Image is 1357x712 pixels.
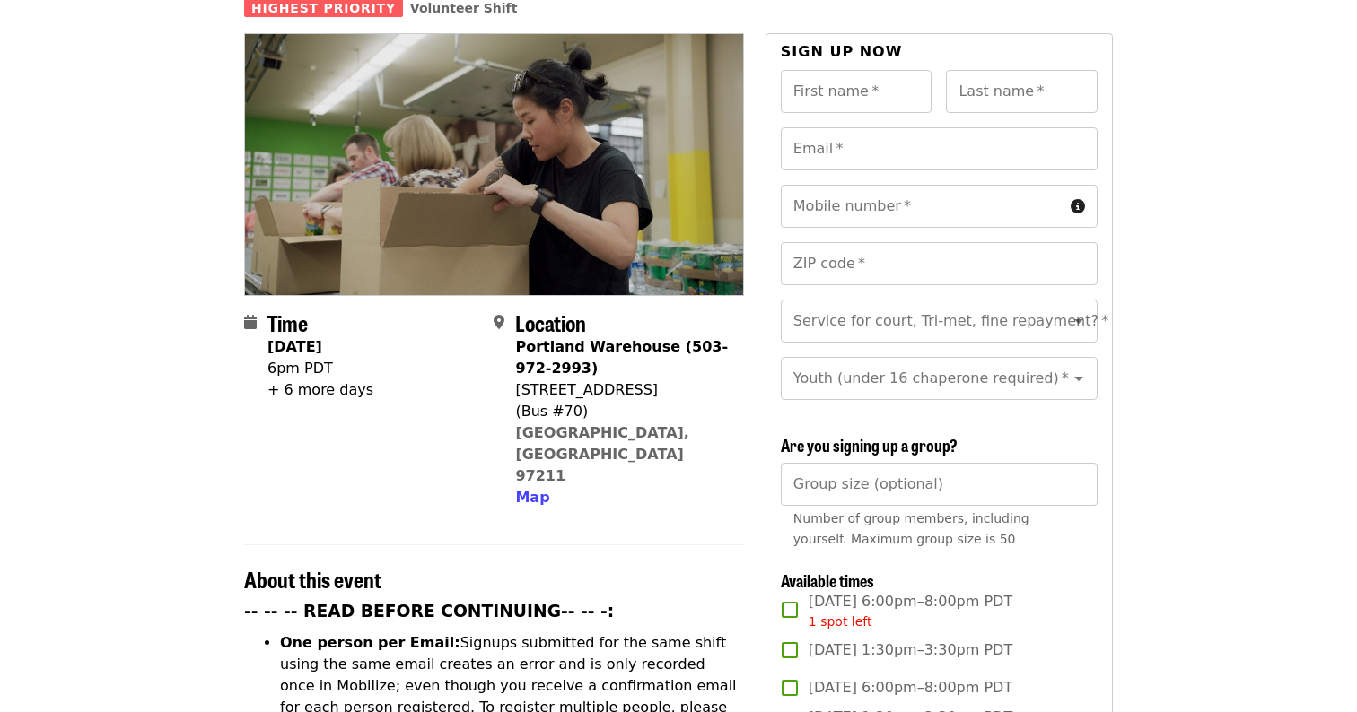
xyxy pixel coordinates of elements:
span: About this event [244,563,381,595]
span: [DATE] 6:00pm–8:00pm PDT [809,591,1012,631]
strong: Portland Warehouse (503-972-2993) [515,338,728,377]
div: 6pm PDT [267,358,373,379]
strong: One person per Email: [280,634,460,651]
span: Location [515,307,586,338]
span: [DATE] 6:00pm–8:00pm PDT [809,677,1012,699]
a: [GEOGRAPHIC_DATA], [GEOGRAPHIC_DATA] 97211 [515,424,689,484]
strong: -- -- -- READ BEFORE CONTINUING-- -- -: [244,602,614,621]
span: Time [267,307,308,338]
strong: [DATE] [267,338,322,355]
input: Last name [946,70,1098,113]
button: Open [1066,308,1091,334]
span: 1 spot left [809,614,872,629]
input: ZIP code [781,242,1098,285]
button: Map [515,487,549,508]
div: [STREET_ADDRESS] [515,379,729,401]
span: Number of group members, including yourself. Maximum group size is 50 [793,511,1029,546]
button: Open [1066,366,1091,391]
input: [object Object] [781,463,1098,506]
i: map-marker-alt icon [494,314,504,331]
span: Available times [781,569,874,592]
span: Sign up now [781,43,903,60]
input: Email [781,127,1098,170]
a: Volunteer Shift [410,1,518,15]
div: + 6 more days [267,379,373,401]
input: First name [781,70,932,113]
input: Mobile number [781,185,1064,228]
span: Map [515,489,549,506]
div: (Bus #70) [515,401,729,422]
img: July/Aug/Sept - Portland: Repack/Sort (age 8+) organized by Oregon Food Bank [245,34,743,294]
i: calendar icon [244,314,257,331]
span: Are you signing up a group? [781,433,958,456]
i: circle-info icon [1071,198,1085,215]
span: [DATE] 1:30pm–3:30pm PDT [809,639,1012,661]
